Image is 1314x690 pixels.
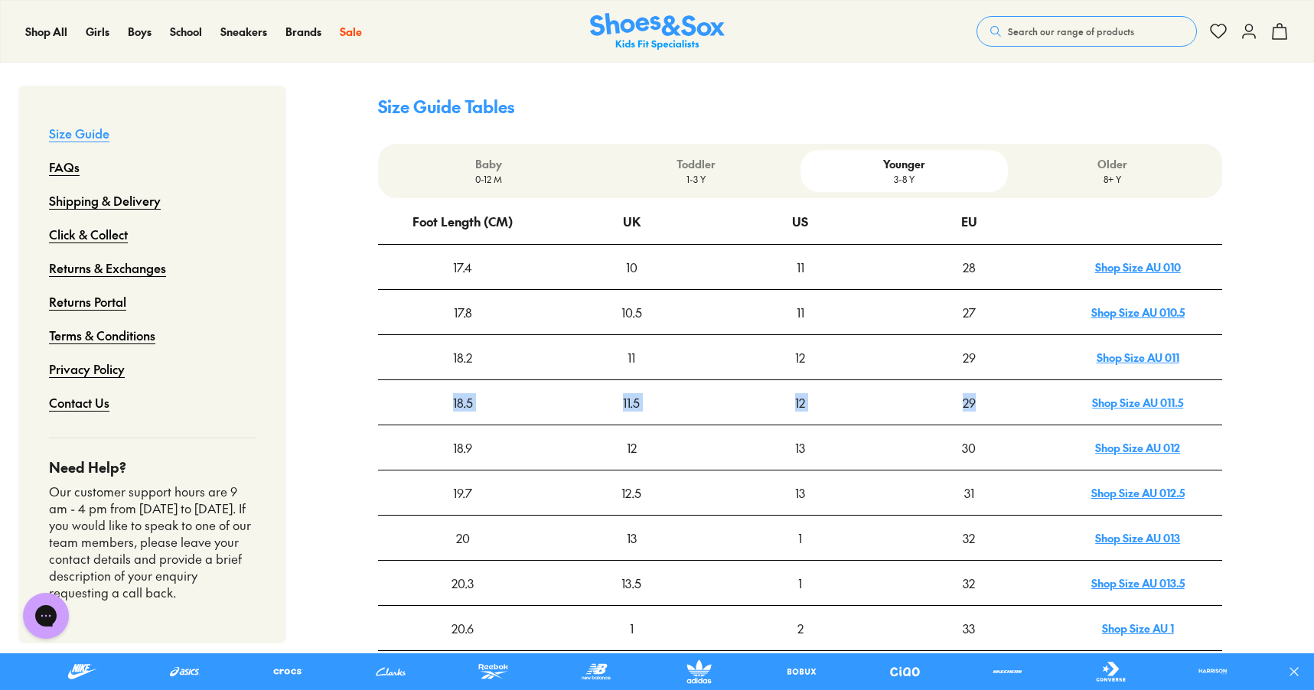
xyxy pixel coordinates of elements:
a: Click & Collect [49,217,128,251]
div: 31 [885,471,1053,514]
p: Older [1014,156,1210,172]
p: Younger [807,156,1003,172]
a: Shop Size AU 010 [1095,259,1181,275]
a: Shipping & Delivery [49,184,161,217]
span: Sneakers [220,24,267,39]
span: Girls [86,24,109,39]
a: Returns Portal [49,285,126,318]
div: UK [623,200,641,242]
iframe: Gorgias live chat messenger [15,587,77,644]
p: 0-12 M [390,172,586,186]
span: Search our range of products [1008,24,1134,38]
img: tab_domain_overview_orange.svg [41,89,54,101]
h4: Size Guide Tables [378,94,1222,119]
p: 3-8 Y [807,172,1003,186]
p: Baby [390,156,586,172]
p: 1-3 Y [598,172,794,186]
div: 30 [885,426,1053,469]
span: Sale [340,24,362,39]
div: 20.6 [379,607,546,649]
a: Sale [340,24,362,40]
a: Shop Size AU 012.5 [1091,485,1185,500]
div: 19.7 [379,471,546,514]
a: Boys [128,24,152,40]
div: 13 [548,516,716,559]
div: 12 [716,381,884,424]
span: School [170,24,202,39]
div: 28 [885,246,1053,288]
a: Shop Size AU 010.5 [1091,304,1185,320]
h4: Need Help? [49,457,256,477]
div: 1 [548,607,716,649]
div: 1 [716,516,884,559]
div: 29 [885,336,1053,379]
div: 12.5 [548,471,716,514]
div: 27 [885,291,1053,334]
button: Search our range of products [977,16,1197,47]
div: 11.5 [548,381,716,424]
a: Shoes & Sox [590,13,725,50]
a: Shop Size AU 013 [1095,530,1180,545]
div: Foot Length (CM) [412,200,513,242]
div: 17.8 [379,291,546,334]
div: 12 [716,336,884,379]
a: Terms & Conditions [49,318,155,352]
div: US [792,200,808,242]
img: tab_keywords_by_traffic_grey.svg [152,89,165,101]
div: v 4.0.25 [43,24,75,37]
a: Sneakers [220,24,267,40]
a: Shop Size AU 012 [1095,440,1180,455]
div: 10 [548,246,716,288]
div: 13 [716,471,884,514]
div: 10.5 [548,291,716,334]
a: Shop Size AU 013.5 [1091,575,1185,591]
div: 33 [885,607,1053,649]
div: 18.9 [379,426,546,469]
div: 2 [716,607,884,649]
div: 32 [885,561,1053,604]
p: Our customer support hours are 9 am - 4 pm from [DATE] to [DATE]. If you would like to speak to o... [49,483,256,600]
a: Returns & Exchanges [49,251,166,285]
span: Brands [285,24,321,39]
a: Shop All [25,24,67,40]
div: Keywords by Traffic [169,90,258,100]
div: 29 [885,381,1053,424]
a: Girls [86,24,109,40]
div: 20.3 [379,561,546,604]
a: Shop Size AU 011 [1097,350,1179,365]
img: SNS_Logo_Responsive.svg [590,13,725,50]
img: logo_orange.svg [24,24,37,37]
a: Size Guide [49,116,109,150]
span: Boys [128,24,152,39]
div: 32 [885,516,1053,559]
div: 20 [379,516,546,559]
div: EU [961,200,977,242]
div: 18.2 [379,336,546,379]
a: Contact Us [49,386,109,419]
div: 13.5 [548,561,716,604]
div: 1 [716,561,884,604]
div: 12 [548,426,716,469]
div: 11 [716,246,884,288]
span: Shop All [25,24,67,39]
div: 18.5 [379,381,546,424]
p: 8+ Y [1014,172,1210,186]
a: Privacy Policy [49,352,125,386]
a: Brands [285,24,321,40]
a: Shop Size AU 011.5 [1092,395,1183,410]
p: Toddler [598,156,794,172]
div: Domain: [DOMAIN_NAME] [40,40,168,52]
img: website_grey.svg [24,40,37,52]
a: School [170,24,202,40]
a: FAQs [49,150,80,184]
div: 11 [548,336,716,379]
a: Shop Size AU 1 [1102,620,1174,636]
div: Domain Overview [58,90,137,100]
div: 11 [716,291,884,334]
div: 13 [716,426,884,469]
div: 17.4 [379,246,546,288]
